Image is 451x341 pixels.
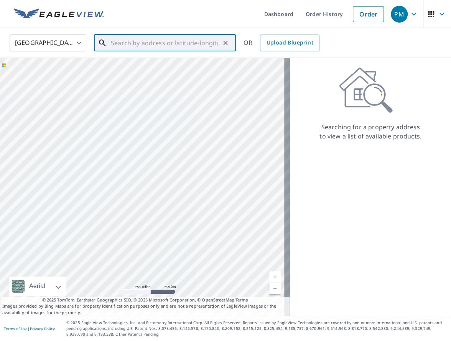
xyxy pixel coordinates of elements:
[269,283,281,294] a: Current Level 5, Zoom Out
[10,32,86,54] div: [GEOGRAPHIC_DATA]
[14,8,104,20] img: EV Logo
[4,326,55,331] p: |
[30,326,55,331] a: Privacy Policy
[260,35,319,51] a: Upload Blueprint
[9,277,66,296] div: Aerial
[220,38,231,48] button: Clear
[202,297,234,303] a: OpenStreetMap
[27,277,48,296] div: Aerial
[42,297,248,303] span: © 2025 TomTom, Earthstar Geographics SIO, © 2025 Microsoft Corporation, ©
[111,32,220,54] input: Search by address or latitude-longitude
[269,271,281,283] a: Current Level 5, Zoom In
[391,6,408,23] div: PM
[266,38,313,48] span: Upload Blueprint
[319,122,422,141] p: Searching for a property address to view a list of available products.
[4,326,28,331] a: Terms of Use
[353,6,384,22] a: Order
[235,297,248,303] a: Terms
[66,320,447,337] p: © 2025 Eagle View Technologies, Inc. and Pictometry International Corp. All Rights Reserved. Repo...
[244,35,319,51] div: OR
